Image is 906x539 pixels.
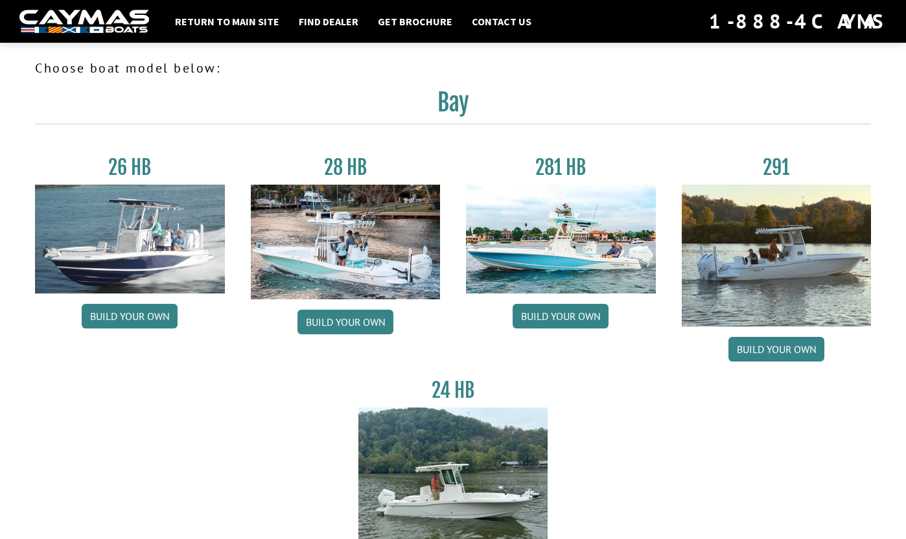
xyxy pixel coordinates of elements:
img: 291_Thumbnail.jpg [682,185,872,327]
h3: 26 HB [35,155,225,179]
a: Build your own [513,304,609,328]
h3: 281 HB [466,155,656,179]
a: Contact Us [465,13,538,30]
img: 26_new_photo_resized.jpg [35,185,225,293]
img: white-logo-c9c8dbefe5ff5ceceb0f0178aa75bf4bb51f6bca0971e226c86eb53dfe498488.png [19,10,149,34]
a: Find Dealer [292,13,365,30]
a: Get Brochure [371,13,459,30]
h2: Bay [35,88,871,124]
h3: 28 HB [251,155,441,179]
a: Build your own [297,310,393,334]
p: Choose boat model below: [35,58,871,78]
a: Return to main site [168,13,286,30]
img: 28-hb-twin.jpg [466,185,656,293]
a: Build your own [82,304,178,328]
h3: 291 [682,155,872,179]
img: 28_hb_thumbnail_for_caymas_connect.jpg [251,185,441,299]
h3: 24 HB [358,378,548,402]
div: 1-888-4CAYMAS [709,7,887,36]
a: Build your own [728,337,824,361]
